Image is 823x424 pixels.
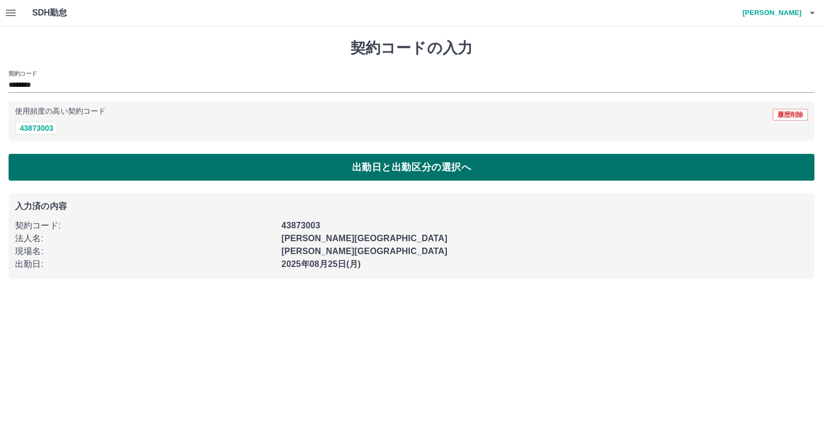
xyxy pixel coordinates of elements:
h1: 契約コードの入力 [9,39,814,57]
p: 法人名 : [15,232,275,245]
h2: 契約コード [9,69,37,78]
p: 現場名 : [15,245,275,258]
b: [PERSON_NAME][GEOGRAPHIC_DATA] [281,234,447,243]
button: 履歴削除 [773,109,808,121]
p: 入力済の内容 [15,202,808,211]
button: 43873003 [15,122,58,135]
p: 契約コード : [15,219,275,232]
b: [PERSON_NAME][GEOGRAPHIC_DATA] [281,247,447,256]
b: 43873003 [281,221,320,230]
button: 出勤日と出勤区分の選択へ [9,154,814,181]
b: 2025年08月25日(月) [281,259,361,269]
p: 出勤日 : [15,258,275,271]
p: 使用頻度の高い契約コード [15,108,106,115]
